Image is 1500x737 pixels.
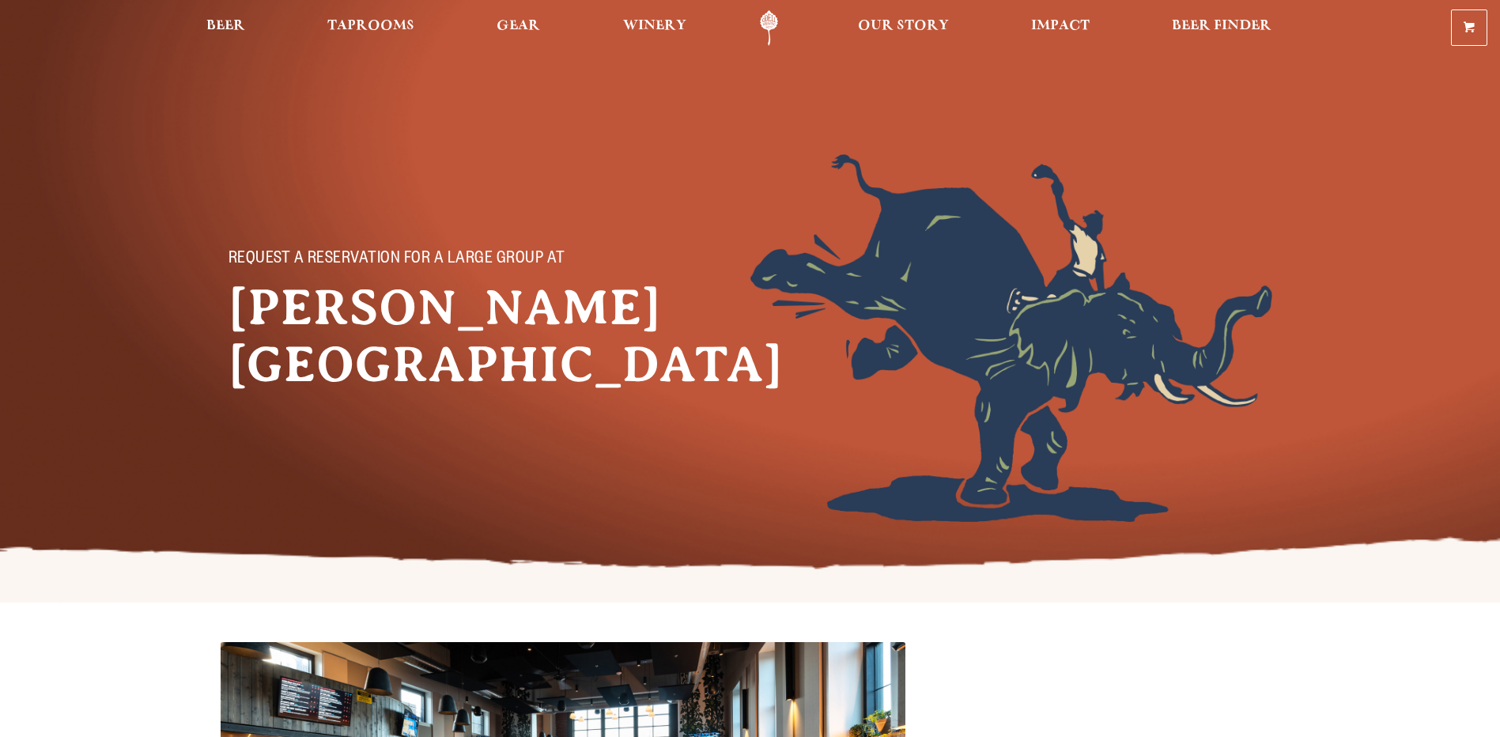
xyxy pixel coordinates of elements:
[858,20,949,32] span: Our Story
[317,10,425,46] a: Taprooms
[327,20,414,32] span: Taprooms
[1172,20,1271,32] span: Beer Finder
[1021,10,1100,46] a: Impact
[848,10,959,46] a: Our Story
[739,10,799,46] a: Odell Home
[196,10,255,46] a: Beer
[229,279,608,393] h1: [PERSON_NAME][GEOGRAPHIC_DATA]
[497,20,540,32] span: Gear
[613,10,697,46] a: Winery
[1162,10,1282,46] a: Beer Finder
[1031,20,1090,32] span: Impact
[486,10,550,46] a: Gear
[750,154,1272,522] img: Foreground404
[206,20,245,32] span: Beer
[229,251,576,270] p: Request a reservation for a large group at
[623,20,686,32] span: Winery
